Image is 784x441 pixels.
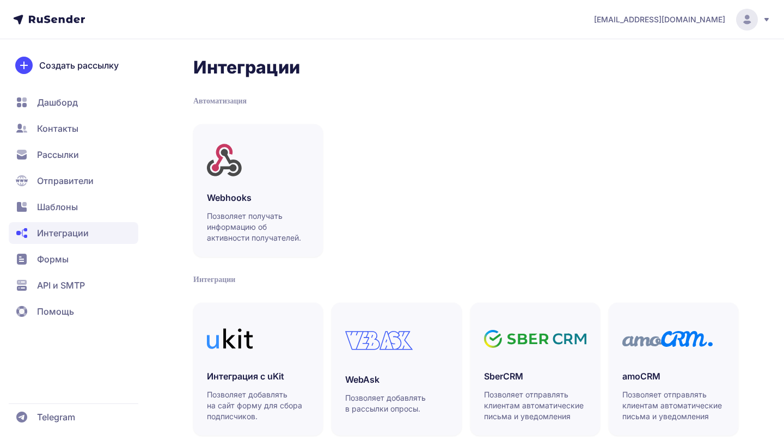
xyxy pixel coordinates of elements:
span: Telegram [37,411,75,424]
div: Автоматизация [193,96,738,107]
a: WebAskПозволяет добавлять в рассылки опросы. [332,303,461,436]
span: API и SMTP [37,279,85,292]
p: Позволяет получать информацию об активности получателей. [207,211,310,243]
p: Позволяет добавлять на сайт форму для сбора подписчиков. [207,389,310,422]
a: WebhooksПозволяет получать информацию об активности получателей. [193,124,323,257]
span: Шаблоны [37,200,78,213]
span: Отправители [37,174,94,187]
p: Позволяет отправлять клиентам автоматические письма и уведомления [484,389,587,422]
h3: Webhooks [207,191,309,204]
span: Дашборд [37,96,78,109]
a: Telegram [9,406,138,428]
span: Создать рассылку [39,59,119,72]
h3: WebAsk [345,373,448,386]
a: amoCRMПозволяет отправлять клиентам автоматические письма и уведомления [609,303,738,436]
a: Интеграция с uKitПозволяет добавлять на сайт форму для сбора подписчиков. [193,303,323,436]
span: Интеграции [37,226,89,240]
h2: Интеграции [193,57,738,78]
span: [EMAIL_ADDRESS][DOMAIN_NAME] [594,14,725,25]
h3: SberCRM [484,370,586,383]
h3: amoCRM [622,370,725,383]
p: Позволяет добавлять в рассылки опросы. [345,393,449,414]
span: Помощь [37,305,74,318]
span: Формы [37,253,69,266]
span: Рассылки [37,148,79,161]
p: Позволяет отправлять клиентам автоматические письма и уведомления [622,389,726,422]
h3: Интеграция с uKit [207,370,309,383]
span: Контакты [37,122,78,135]
a: SberCRMПозволяет отправлять клиентам автоматические письма и уведомления [470,303,600,436]
div: Интеграции [193,274,738,285]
